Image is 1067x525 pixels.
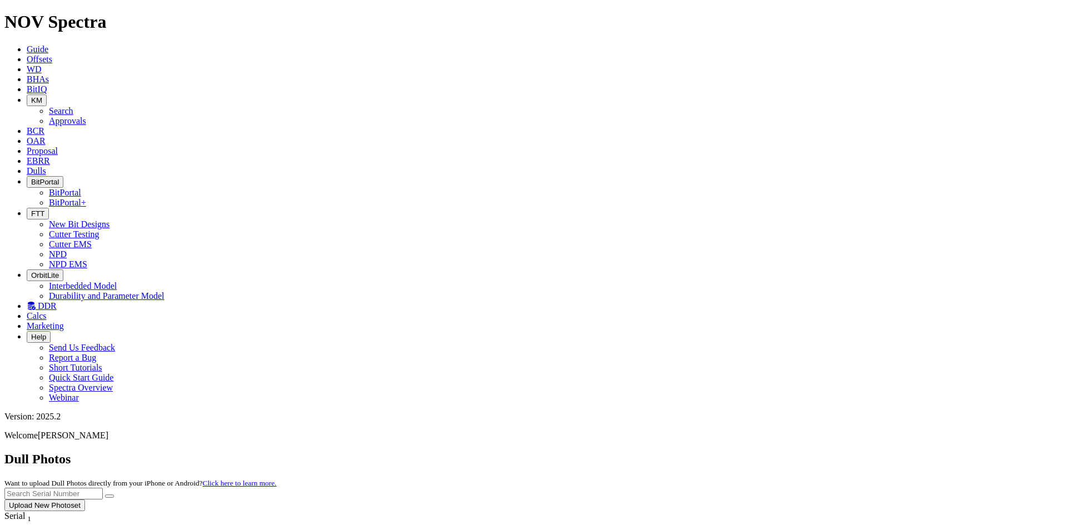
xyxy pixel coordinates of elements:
a: BitPortal+ [49,198,86,207]
sub: 1 [27,514,31,523]
span: [PERSON_NAME] [38,431,108,440]
span: Sort None [27,511,31,521]
a: Search [49,106,73,116]
p: Welcome [4,431,1063,441]
a: Webinar [49,393,79,402]
a: Interbedded Model [49,281,117,291]
button: FTT [27,208,49,219]
a: BHAs [27,74,49,84]
a: NPD EMS [49,259,87,269]
a: Calcs [27,311,47,321]
a: Send Us Feedback [49,343,115,352]
a: BitPortal [49,188,81,197]
a: Quick Start Guide [49,373,113,382]
a: Dulls [27,166,46,176]
button: OrbitLite [27,269,63,281]
span: FTT [31,209,44,218]
button: Help [27,331,51,343]
a: Click here to learn more. [203,479,277,487]
a: Proposal [27,146,58,156]
div: Serial Sort None [4,511,52,523]
button: BitPortal [27,176,63,188]
a: DDR [27,301,57,311]
a: New Bit Designs [49,219,109,229]
a: Offsets [27,54,52,64]
h1: NOV Spectra [4,12,1063,32]
input: Search Serial Number [4,488,103,499]
a: Short Tutorials [49,363,102,372]
a: WD [27,64,42,74]
span: DDR [38,301,57,311]
a: BitIQ [27,84,47,94]
a: Marketing [27,321,64,331]
a: Cutter Testing [49,229,99,239]
a: Report a Bug [49,353,96,362]
span: BitPortal [31,178,59,186]
a: Durability and Parameter Model [49,291,164,301]
span: Help [31,333,46,341]
a: NPD [49,249,67,259]
span: Serial [4,511,25,521]
span: OrbitLite [31,271,59,279]
a: OAR [27,136,46,146]
button: KM [27,94,47,106]
small: Want to upload Dull Photos directly from your iPhone or Android? [4,479,276,487]
a: EBRR [27,156,50,166]
a: Cutter EMS [49,239,92,249]
div: Version: 2025.2 [4,412,1063,422]
a: Approvals [49,116,86,126]
a: Guide [27,44,48,54]
button: Upload New Photoset [4,499,85,511]
span: KM [31,96,42,104]
a: Spectra Overview [49,383,113,392]
h2: Dull Photos [4,452,1063,467]
a: BCR [27,126,44,136]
